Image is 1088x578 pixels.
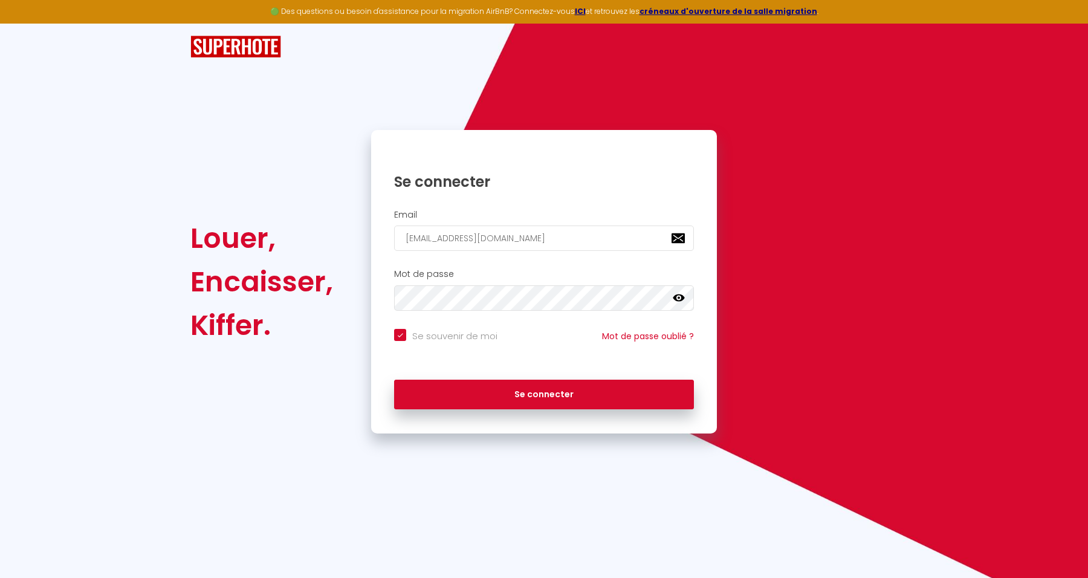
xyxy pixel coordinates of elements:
[640,6,817,16] a: créneaux d'ouverture de la salle migration
[190,36,281,58] img: SuperHote logo
[575,6,586,16] a: ICI
[394,210,694,220] h2: Email
[190,216,333,260] div: Louer,
[394,380,694,410] button: Se connecter
[190,260,333,304] div: Encaisser,
[394,226,694,251] input: Ton Email
[190,304,333,347] div: Kiffer.
[394,172,694,191] h1: Se connecter
[602,330,694,342] a: Mot de passe oublié ?
[394,269,694,279] h2: Mot de passe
